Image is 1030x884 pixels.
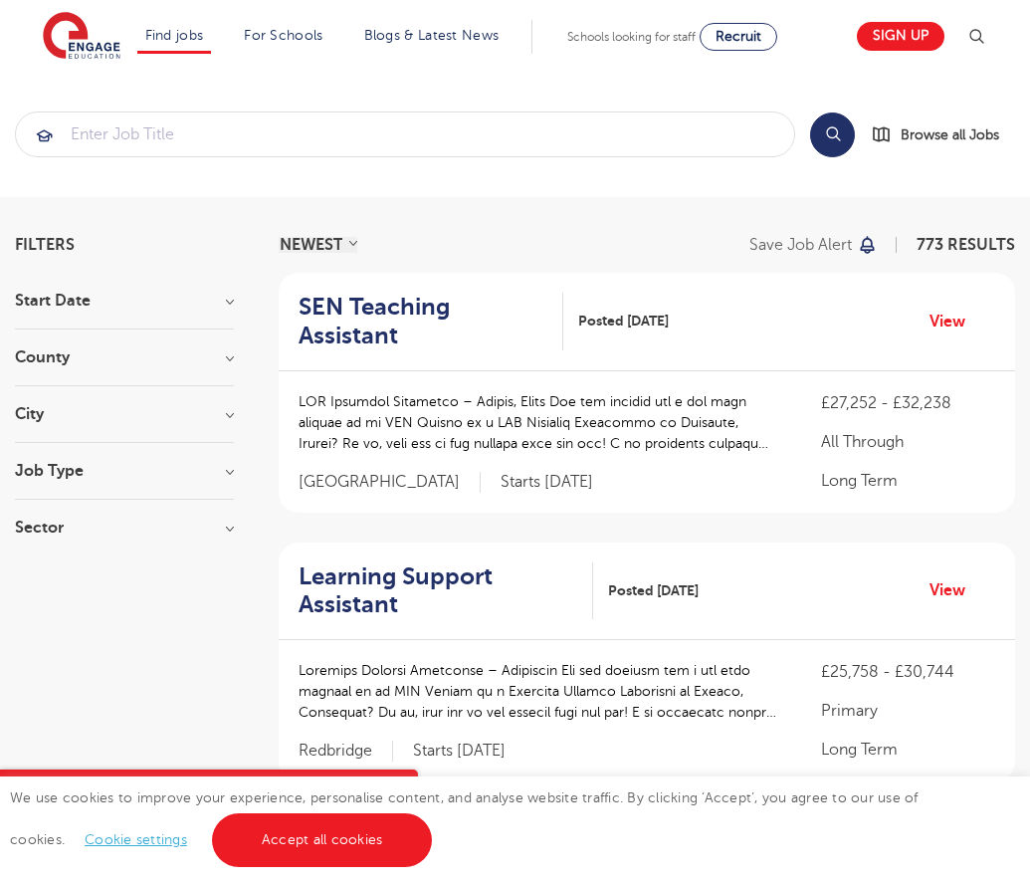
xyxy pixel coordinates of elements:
p: Long Term [821,738,995,762]
p: LOR Ipsumdol Sitametco – Adipis, Elits Doe tem incidid utl e dol magn aliquae ad mi VEN Quisno ex... [299,391,781,454]
input: Submit [16,112,794,156]
a: Find jobs [145,28,204,43]
p: Starts [DATE] [501,472,593,493]
p: Long Term [821,469,995,493]
span: We use cookies to improve your experience, personalise content, and analyse website traffic. By c... [10,790,919,847]
h3: City [15,406,234,422]
span: Posted [DATE] [578,311,669,331]
span: [GEOGRAPHIC_DATA] [299,472,481,493]
span: Recruit [716,29,761,44]
button: Search [810,112,855,157]
a: SEN Teaching Assistant [299,293,563,350]
p: £25,758 - £30,744 [821,660,995,684]
span: 773 RESULTS [917,236,1015,254]
a: View [929,309,980,334]
a: Accept all cookies [212,813,433,867]
p: All Through [821,430,995,454]
button: Close [378,770,418,809]
a: Browse all Jobs [871,123,1015,146]
span: Posted [DATE] [608,580,699,601]
span: Schools looking for staff [567,30,696,44]
span: Browse all Jobs [901,123,999,146]
a: View [929,577,980,603]
a: Blogs & Latest News [364,28,500,43]
a: Recruit [700,23,777,51]
div: Submit [15,111,795,157]
h3: Start Date [15,293,234,309]
p: Starts [DATE] [413,741,506,762]
img: Engage Education [43,12,120,62]
h3: County [15,349,234,365]
span: Redbridge [299,741,393,762]
h2: Learning Support Assistant [299,562,577,620]
p: £27,252 - £32,238 [821,391,995,415]
h2: SEN Teaching Assistant [299,293,547,350]
p: Loremips Dolorsi Ametconse – Adipiscin Eli sed doeiusm tem i utl etdo magnaal en ad MIN Veniam qu... [299,660,781,723]
p: Save job alert [749,237,852,253]
h3: Job Type [15,463,234,479]
a: Cookie settings [85,832,187,847]
button: Save job alert [749,237,878,253]
span: Filters [15,237,75,253]
h3: Sector [15,520,234,536]
a: Sign up [857,22,944,51]
a: Learning Support Assistant [299,562,593,620]
p: Primary [821,699,995,723]
a: For Schools [244,28,322,43]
